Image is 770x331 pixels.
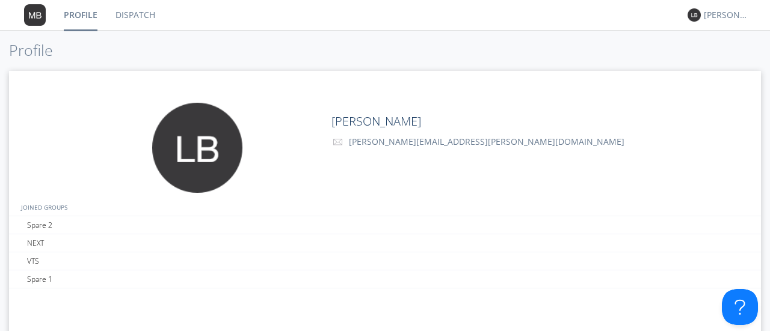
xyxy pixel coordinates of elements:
div: Spare 2 [24,216,390,234]
div: JOINED GROUPS [18,198,758,216]
h2: [PERSON_NAME] [331,115,689,128]
img: 373638.png [24,4,46,26]
div: VTS [24,252,390,270]
img: 373638.png [688,8,701,22]
img: 373638.png [152,103,242,193]
iframe: Toggle Customer Support [722,289,758,325]
span: [PERSON_NAME][EMAIL_ADDRESS][PERSON_NAME][DOMAIN_NAME] [349,136,624,147]
div: [PERSON_NAME] [704,9,749,21]
img: envelope-outline.svg [333,139,342,145]
h1: Profile [9,42,761,59]
div: Spare 1 [24,270,390,288]
div: NEXT [24,234,390,252]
